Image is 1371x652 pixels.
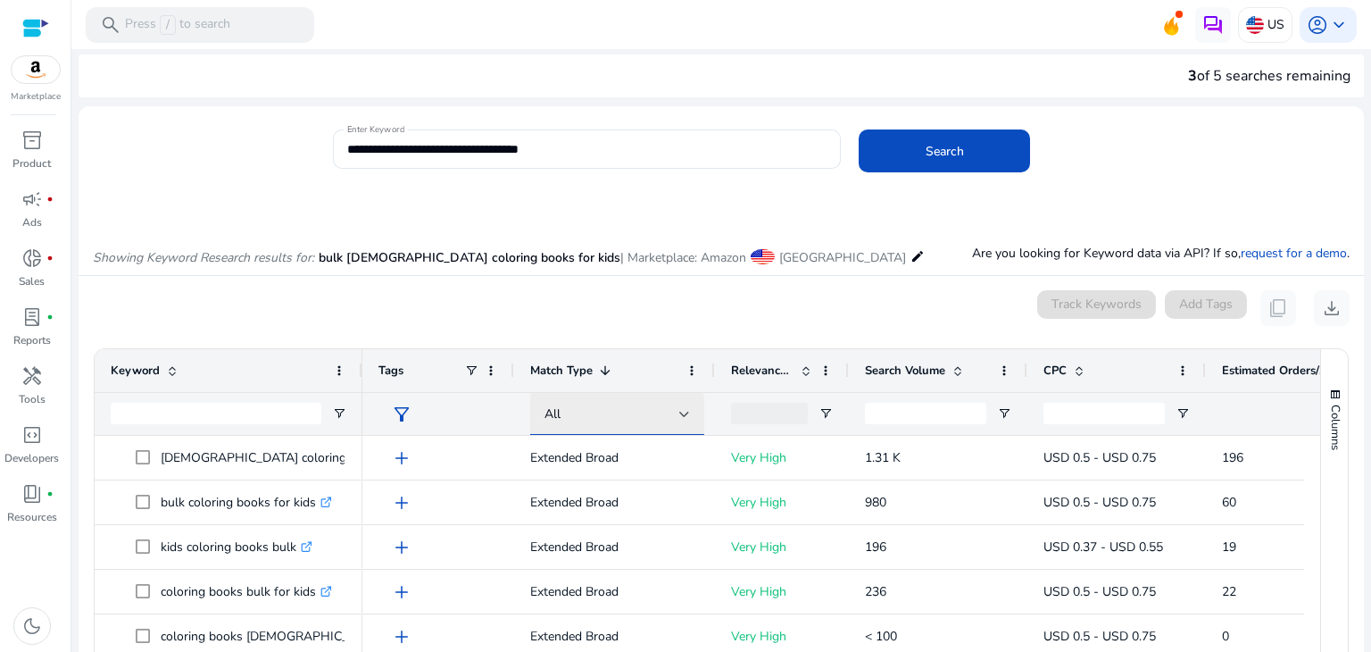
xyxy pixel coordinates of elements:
p: Product [12,155,51,171]
span: 0 [1222,628,1229,645]
span: add [391,537,412,558]
span: account_circle [1307,14,1328,36]
span: fiber_manual_record [46,313,54,321]
button: Open Filter Menu [1176,406,1190,421]
p: Very High [731,484,833,521]
span: book_4 [21,483,43,505]
i: Showing Keyword Research results for: [93,249,314,266]
span: [GEOGRAPHIC_DATA] [779,249,906,266]
span: Match Type [530,363,593,379]
span: USD 0.5 - USD 0.75 [1043,628,1156,645]
span: add [391,581,412,603]
p: Very High [731,573,833,610]
p: Reports [13,332,51,348]
span: add [391,447,412,469]
span: keyboard_arrow_down [1328,14,1350,36]
span: Search Volume [865,363,945,379]
p: Extended Broad [530,529,699,565]
p: Press to search [125,15,230,35]
span: 980 [865,494,886,511]
span: search [100,14,121,36]
span: download [1321,297,1342,319]
button: Open Filter Menu [818,406,833,421]
span: donut_small [21,247,43,269]
span: Relevance Score [731,363,794,379]
span: / [160,15,176,35]
span: Estimated Orders/Month [1222,363,1329,379]
span: USD 0.5 - USD 0.75 [1043,449,1156,466]
span: Tags [378,363,403,379]
span: handyman [21,365,43,387]
p: Resources [7,509,57,525]
span: Search [926,142,964,161]
button: Search [859,130,1030,172]
span: code_blocks [21,424,43,446]
a: request for a demo [1241,245,1347,262]
img: amazon.svg [12,56,60,83]
p: [DEMOGRAPHIC_DATA] coloring books [161,439,400,476]
p: Tools [19,391,46,407]
span: filter_alt [391,404,412,425]
div: of 5 searches remaining [1188,65,1350,87]
input: Search Volume Filter Input [865,403,986,424]
p: Extended Broad [530,484,699,521]
p: kids coloring books bulk [161,529,312,565]
p: Sales [19,273,45,289]
span: 196 [865,539,886,556]
span: 236 [865,583,886,600]
p: coloring books bulk for kids [161,573,332,610]
span: 22 [1222,583,1236,600]
span: 196 [1222,449,1243,466]
button: Open Filter Menu [332,406,346,421]
span: campaign [21,188,43,210]
span: fiber_manual_record [46,196,54,203]
span: add [391,626,412,648]
span: < 100 [865,628,897,645]
input: CPC Filter Input [1043,403,1165,424]
span: 1.31 K [865,449,901,466]
input: Keyword Filter Input [111,403,321,424]
p: Extended Broad [530,573,699,610]
p: Extended Broad [530,439,699,476]
mat-icon: edit [910,246,925,267]
p: US [1267,9,1284,40]
p: Are you looking for Keyword data via API? If so, . [972,244,1350,263]
span: CPC [1043,363,1067,379]
span: USD 0.5 - USD 0.75 [1043,583,1156,600]
button: Open Filter Menu [997,406,1011,421]
p: Very High [731,529,833,565]
span: bulk [DEMOGRAPHIC_DATA] coloring books for kids [319,249,620,266]
p: bulk coloring books for kids [161,484,332,521]
span: dark_mode [21,615,43,637]
p: Developers [4,450,59,466]
span: USD 0.37 - USD 0.55 [1043,539,1163,556]
p: Very High [731,439,833,476]
span: Keyword [111,363,160,379]
span: All [544,405,561,422]
span: Columns [1327,405,1343,450]
span: add [391,492,412,514]
span: 3 [1188,66,1197,86]
span: fiber_manual_record [46,255,54,262]
span: fiber_manual_record [46,490,54,497]
button: download [1314,290,1350,326]
mat-label: Enter Keyword [347,123,404,136]
span: 19 [1222,539,1236,556]
span: 60 [1222,494,1236,511]
span: inventory_2 [21,130,43,151]
p: Marketplace [11,90,61,104]
span: lab_profile [21,306,43,328]
span: | Marketplace: Amazon [620,249,746,266]
p: Ads [22,214,42,230]
span: USD 0.5 - USD 0.75 [1043,494,1156,511]
img: us.svg [1246,16,1264,34]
